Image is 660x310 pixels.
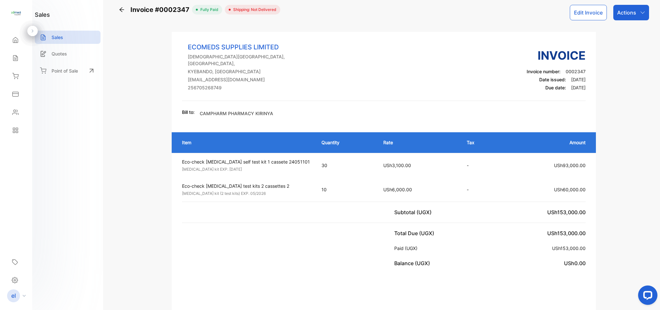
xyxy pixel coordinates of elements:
span: USh60,000.00 [554,187,586,192]
p: Total Due (UGX) [394,229,437,237]
a: Sales [35,31,100,44]
p: CAMPHARM PHARMACY KIRINYA [200,110,273,117]
span: fully paid [198,7,218,13]
p: Rate [383,139,454,146]
p: [MEDICAL_DATA] kit EXP. [DATE] [182,166,310,172]
iframe: LiveChat chat widget [633,283,660,310]
p: Point of Sale [52,67,78,74]
p: [DEMOGRAPHIC_DATA][GEOGRAPHIC_DATA], [GEOGRAPHIC_DATA], [188,53,311,67]
p: Actions [617,9,636,16]
span: USh0.00 [564,260,586,266]
span: [DATE] [571,85,586,90]
p: Tax [467,139,495,146]
span: Due date: [545,85,566,90]
p: - [467,186,495,193]
p: KYEBANDO, [GEOGRAPHIC_DATA] [188,68,311,75]
span: [DATE] [571,77,586,82]
p: ECOMEDS SUPPLIES LIMITED [188,42,311,52]
p: Amount [508,139,586,146]
p: Eco-check [MEDICAL_DATA] self test kit 1 cassete 24051101 [182,158,310,165]
p: Balance (UGX) [394,259,433,267]
p: Eco-check [MEDICAL_DATA] test kits 2 cassettes 2 [182,183,310,189]
p: - [467,162,495,169]
p: 30 [321,162,371,169]
p: Item [182,139,309,146]
span: USh93,000.00 [554,163,586,168]
p: 256705268749 [188,84,311,91]
span: Shipping: Not Delivered [231,7,276,13]
p: Quantity [321,139,371,146]
p: Subtotal (UGX) [394,208,434,216]
span: Invoice #0002347 [130,5,192,15]
span: USh6,000.00 [383,187,412,192]
span: USh153,000.00 [547,209,586,215]
span: USh153,000.00 [547,230,586,236]
a: Quotes [35,47,100,60]
span: Date issued: [539,77,566,82]
button: Actions [613,5,649,20]
button: Edit Invoice [570,5,607,20]
p: Bill to: [182,109,195,115]
h1: sales [35,10,50,19]
span: USh3,100.00 [383,163,411,168]
h3: Invoice [527,47,586,64]
span: USh153,000.00 [552,245,586,251]
span: Invoice number: [527,69,560,74]
p: Sales [52,34,63,41]
span: 0002347 [566,69,586,74]
p: [MEDICAL_DATA] kit (2 test kits) EXP. 05/2026 [182,191,310,196]
p: el [11,292,16,300]
p: Quotes [52,50,67,57]
img: logo [11,8,21,18]
p: Paid (UGX) [394,245,420,252]
p: 10 [321,186,371,193]
a: Point of Sale [35,64,100,78]
p: [EMAIL_ADDRESS][DOMAIN_NAME] [188,76,311,83]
